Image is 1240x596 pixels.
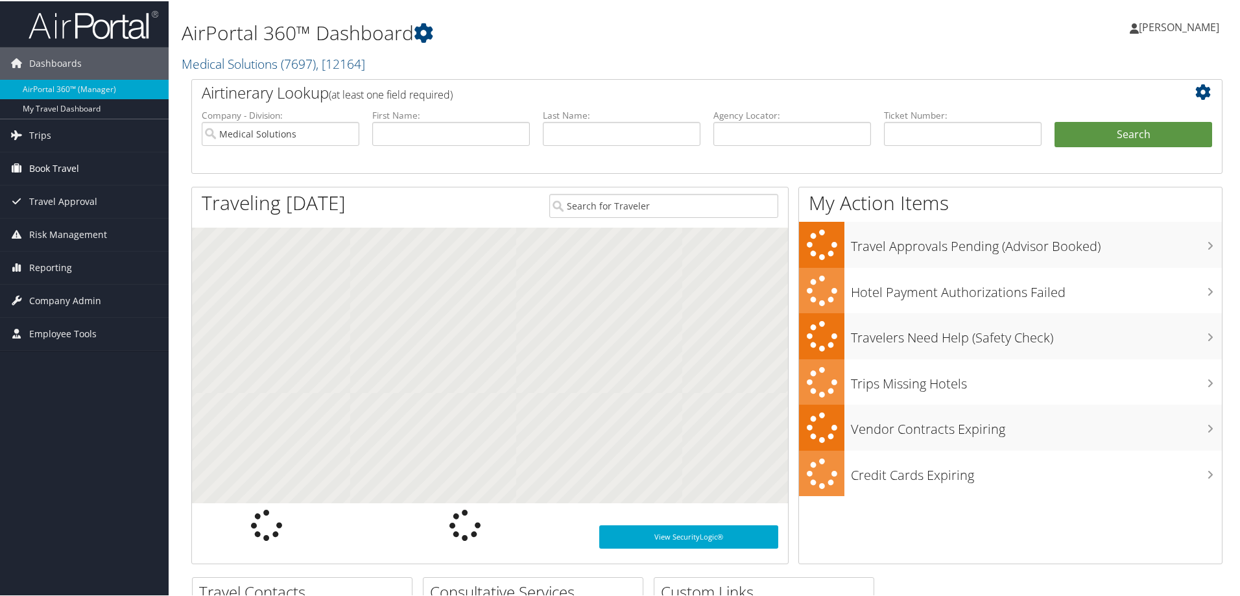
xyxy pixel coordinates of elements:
[182,54,365,71] a: Medical Solutions
[851,276,1222,300] h3: Hotel Payment Authorizations Failed
[851,367,1222,392] h3: Trips Missing Hotels
[799,267,1222,313] a: Hotel Payment Authorizations Failed
[799,312,1222,358] a: Travelers Need Help (Safety Check)
[543,108,700,121] label: Last Name:
[549,193,778,217] input: Search for Traveler
[851,321,1222,346] h3: Travelers Need Help (Safety Check)
[329,86,453,101] span: (at least one field required)
[316,54,365,71] span: , [ 12164 ]
[799,188,1222,215] h1: My Action Items
[599,524,778,547] a: View SecurityLogic®
[29,151,79,184] span: Book Travel
[1139,19,1219,33] span: [PERSON_NAME]
[29,217,107,250] span: Risk Management
[29,250,72,283] span: Reporting
[1130,6,1232,45] a: [PERSON_NAME]
[851,230,1222,254] h3: Travel Approvals Pending (Advisor Booked)
[851,459,1222,483] h3: Credit Cards Expiring
[884,108,1042,121] label: Ticket Number:
[281,54,316,71] span: ( 7697 )
[202,108,359,121] label: Company - Division:
[182,18,882,45] h1: AirPortal 360™ Dashboard
[29,316,97,349] span: Employee Tools
[713,108,871,121] label: Agency Locator:
[29,46,82,78] span: Dashboards
[799,403,1222,449] a: Vendor Contracts Expiring
[202,80,1127,102] h2: Airtinerary Lookup
[851,412,1222,437] h3: Vendor Contracts Expiring
[799,358,1222,404] a: Trips Missing Hotels
[29,283,101,316] span: Company Admin
[1055,121,1212,147] button: Search
[799,221,1222,267] a: Travel Approvals Pending (Advisor Booked)
[29,118,51,150] span: Trips
[29,184,97,217] span: Travel Approval
[29,8,158,39] img: airportal-logo.png
[372,108,530,121] label: First Name:
[202,188,346,215] h1: Traveling [DATE]
[799,449,1222,495] a: Credit Cards Expiring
